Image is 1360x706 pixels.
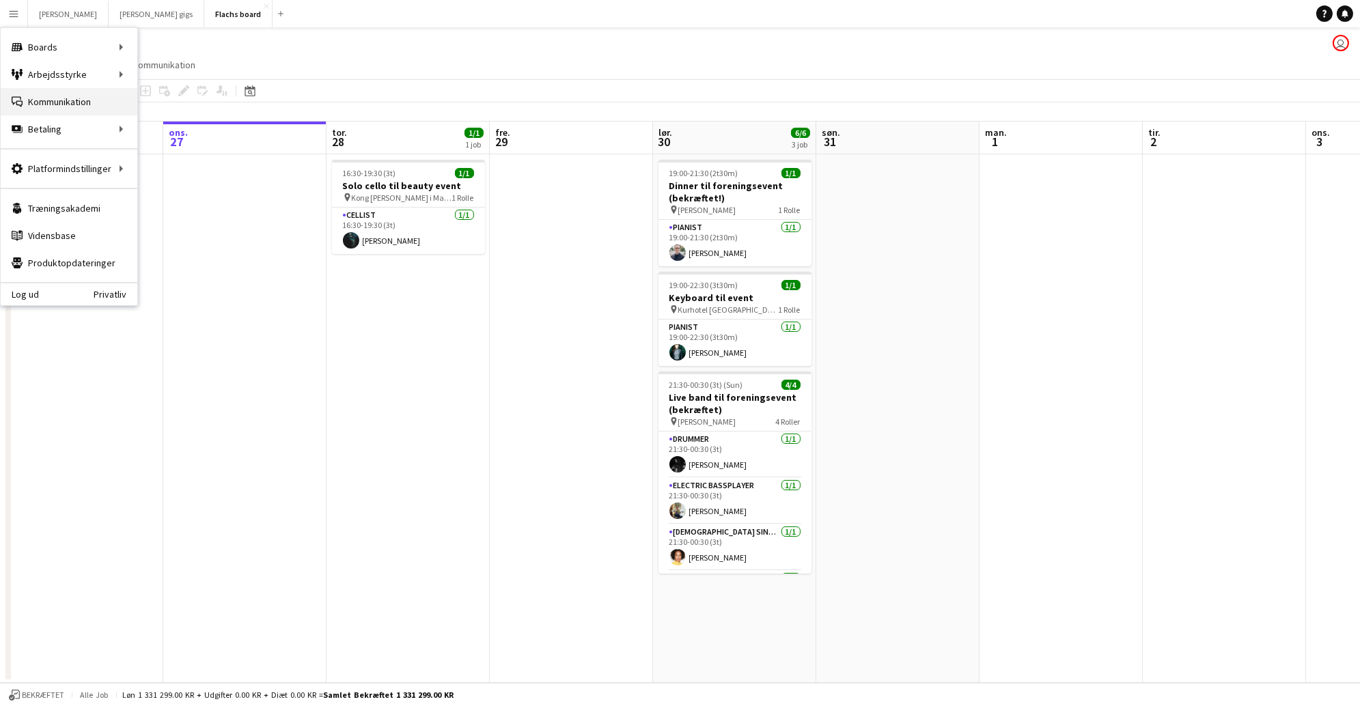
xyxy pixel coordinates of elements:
[669,380,743,390] span: 21:30-00:30 (3t) (Sun)
[658,478,811,524] app-card-role: Electric Bassplayer1/121:30-00:30 (3t)[PERSON_NAME]
[656,134,672,150] span: 30
[332,126,347,139] span: tor.
[658,180,811,204] h3: Dinner til foreningsevent (bekræftet!)
[493,134,510,150] span: 29
[22,690,64,700] span: Bekræftet
[658,432,811,478] app-card-role: Drummer1/121:30-00:30 (3t)[PERSON_NAME]
[678,205,736,215] span: [PERSON_NAME]
[985,126,1007,139] span: man.
[455,168,474,178] span: 1/1
[452,193,474,203] span: 1 Rolle
[330,134,347,150] span: 28
[109,1,204,27] button: [PERSON_NAME] gigs
[658,371,811,574] app-job-card: 21:30-00:30 (3t) (Sun)4/4Live band til foreningsevent (bekræftet) [PERSON_NAME]4 RollerDrummer1/1...
[332,180,485,192] h3: Solo cello til beauty event
[779,205,801,215] span: 1 Rolle
[1,88,137,115] a: Kommunikation
[820,134,840,150] span: 31
[658,320,811,366] app-card-role: Pianist1/119:00-22:30 (3t30m)[PERSON_NAME]
[658,160,811,266] app-job-card: 19:00-21:30 (2t30m)1/1Dinner til foreningsevent (bekræftet!) [PERSON_NAME]1 RollePianist1/119:00-...
[678,416,736,427] span: [PERSON_NAME]
[1,115,137,143] div: Betaling
[781,168,801,178] span: 1/1
[332,160,485,254] app-job-card: 16:30-19:30 (3t)1/1Solo cello til beauty event Kong [PERSON_NAME] i Magasin på Kongens Nytorv1 Ro...
[167,134,188,150] span: 27
[133,59,195,71] span: Kommunikation
[1,249,137,277] a: Produktopdateringer
[791,128,810,138] span: 6/6
[669,280,738,290] span: 19:00-22:30 (3t30m)
[465,139,483,150] div: 1 job
[343,168,396,178] span: 16:30-19:30 (3t)
[204,1,273,27] button: Flachs board
[78,690,111,700] span: Alle job
[7,688,66,703] button: Bekræftet
[781,380,801,390] span: 4/4
[658,524,811,571] app-card-role: [DEMOGRAPHIC_DATA] Singer1/121:30-00:30 (3t)[PERSON_NAME]
[122,690,454,700] div: Løn 1 331 299.00 KR + Udgifter 0.00 KR + Diæt 0.00 KR =
[1148,126,1161,139] span: tir.
[658,272,811,366] app-job-card: 19:00-22:30 (3t30m)1/1Keyboard til event Kurhotel [GEOGRAPHIC_DATA]1 RollePianist1/119:00-22:30 (...
[658,292,811,304] h3: Keyboard til event
[678,305,779,315] span: Kurhotel [GEOGRAPHIC_DATA]
[1333,35,1349,51] app-user-avatar: Frederik Flach
[658,571,811,617] app-card-role: Guitarist1/1
[495,126,510,139] span: fre.
[1,155,137,182] div: Platformindstillinger
[464,128,484,138] span: 1/1
[352,193,452,203] span: Kong [PERSON_NAME] i Magasin på Kongens Nytorv
[792,139,809,150] div: 3 job
[1,289,39,300] a: Log ud
[658,126,672,139] span: lør.
[669,168,738,178] span: 19:00-21:30 (2t30m)
[1,195,137,222] a: Træningsakademi
[323,690,454,700] span: Samlet bekræftet 1 331 299.00 KR
[332,208,485,254] app-card-role: Cellist1/116:30-19:30 (3t)[PERSON_NAME]
[1312,126,1330,139] span: ons.
[94,289,137,300] a: Privatliv
[28,1,109,27] button: [PERSON_NAME]
[779,305,801,315] span: 1 Rolle
[127,56,201,74] a: Kommunikation
[822,126,840,139] span: søn.
[1309,134,1330,150] span: 3
[983,134,1007,150] span: 1
[1,61,137,88] div: Arbejdsstyrke
[169,126,188,139] span: ons.
[776,416,801,427] span: 4 Roller
[1,222,137,249] a: Vidensbase
[658,391,811,416] h3: Live band til foreningsevent (bekræftet)
[781,280,801,290] span: 1/1
[658,220,811,266] app-card-role: Pianist1/119:00-21:30 (2t30m)[PERSON_NAME]
[1146,134,1161,150] span: 2
[1,33,137,61] div: Boards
